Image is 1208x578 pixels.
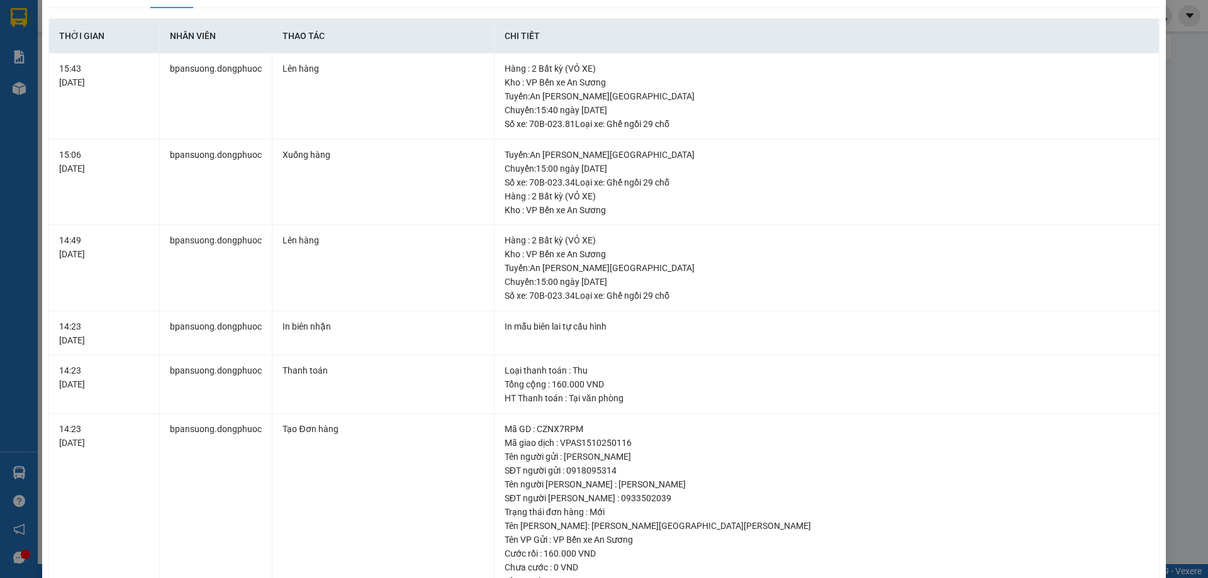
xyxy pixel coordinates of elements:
[505,505,1149,519] div: Trạng thái đơn hàng : Mới
[505,75,1149,89] div: Kho : VP Bến xe An Sương
[160,311,272,356] td: bpansuong.dongphuoc
[59,364,149,391] div: 14:23 [DATE]
[59,233,149,261] div: 14:49 [DATE]
[505,320,1149,333] div: In mẫu biên lai tự cấu hình
[160,225,272,311] td: bpansuong.dongphuoc
[282,364,483,377] div: Thanh toán
[505,203,1149,217] div: Kho : VP Bến xe An Sương
[505,422,1149,436] div: Mã GD : CZNX7RPM
[282,62,483,75] div: Lên hàng
[505,148,1149,189] div: Tuyến : An [PERSON_NAME][GEOGRAPHIC_DATA] Chuyến: 15:00 ngày [DATE] Số xe: 70B-023.34 Loại xe: Gh...
[505,247,1149,261] div: Kho : VP Bến xe An Sương
[495,19,1160,53] th: Chi tiết
[282,233,483,247] div: Lên hàng
[505,89,1149,131] div: Tuyến : An [PERSON_NAME][GEOGRAPHIC_DATA] Chuyến: 15:40 ngày [DATE] Số xe: 70B-023.81 Loại xe: Gh...
[282,422,483,436] div: Tạo Đơn hàng
[160,355,272,414] td: bpansuong.dongphuoc
[505,464,1149,477] div: SĐT người gửi : 0918095314
[505,391,1149,405] div: HT Thanh toán : Tại văn phòng
[59,320,149,347] div: 14:23 [DATE]
[49,19,160,53] th: Thời gian
[505,364,1149,377] div: Loại thanh toán : Thu
[505,547,1149,560] div: Cước rồi : 160.000 VND
[505,233,1149,247] div: Hàng : 2 Bất kỳ (VỎ XE)
[505,450,1149,464] div: Tên người gửi : [PERSON_NAME]
[505,189,1149,203] div: Hàng : 2 Bất kỳ (VỎ XE)
[505,519,1149,533] div: Tên [PERSON_NAME]: [PERSON_NAME][GEOGRAPHIC_DATA][PERSON_NAME]
[505,533,1149,547] div: Tên VP Gửi : VP Bến xe An Sương
[282,148,483,162] div: Xuống hàng
[59,422,149,450] div: 14:23 [DATE]
[505,560,1149,574] div: Chưa cước : 0 VND
[282,320,483,333] div: In biên nhận
[505,62,1149,75] div: Hàng : 2 Bất kỳ (VỎ XE)
[505,261,1149,303] div: Tuyến : An [PERSON_NAME][GEOGRAPHIC_DATA] Chuyến: 15:00 ngày [DATE] Số xe: 70B-023.34 Loại xe: Gh...
[160,19,272,53] th: Nhân viên
[272,19,494,53] th: Thao tác
[160,140,272,226] td: bpansuong.dongphuoc
[59,62,149,89] div: 15:43 [DATE]
[505,436,1149,450] div: Mã giao dịch : VPAS1510250116
[505,491,1149,505] div: SĐT người [PERSON_NAME] : 0933502039
[160,53,272,140] td: bpansuong.dongphuoc
[505,477,1149,491] div: Tên người [PERSON_NAME] : [PERSON_NAME]
[505,377,1149,391] div: Tổng cộng : 160.000 VND
[59,148,149,175] div: 15:06 [DATE]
